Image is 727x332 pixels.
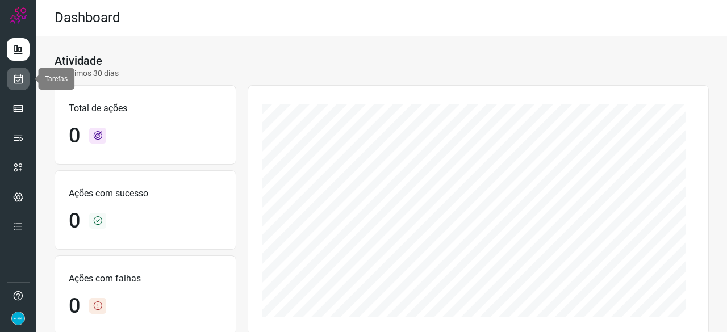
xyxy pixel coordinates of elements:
p: Ações com falhas [69,272,222,285]
h3: Atividade [55,54,102,68]
p: Últimos 30 dias [55,68,119,79]
img: 4352b08165ebb499c4ac5b335522ff74.png [11,312,25,325]
p: Ações com sucesso [69,187,222,200]
span: Tarefas [45,75,68,83]
h1: 0 [69,209,80,233]
img: Logo [10,7,27,24]
h1: 0 [69,124,80,148]
h2: Dashboard [55,10,120,26]
p: Total de ações [69,102,222,115]
h1: 0 [69,294,80,318]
